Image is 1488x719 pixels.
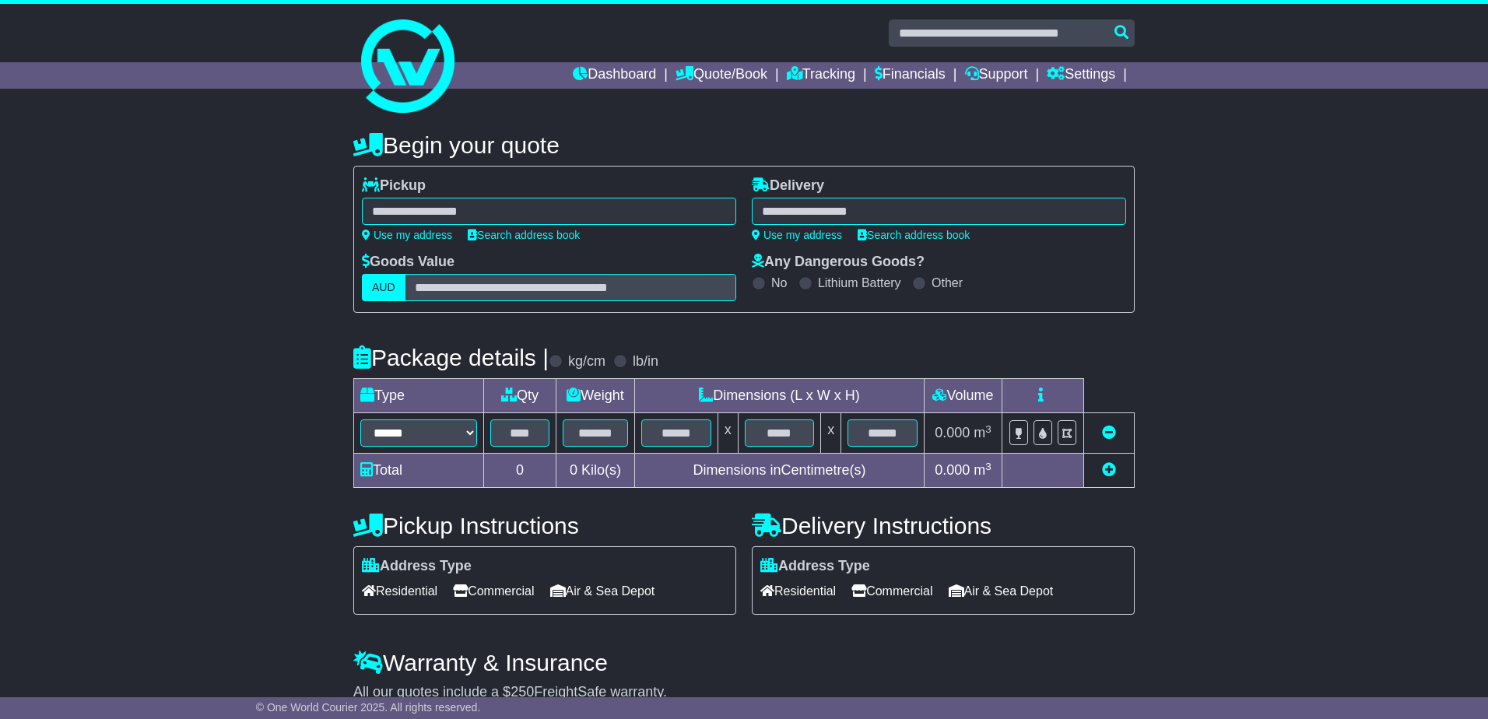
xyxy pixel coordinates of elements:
td: Dimensions (L x W x H) [634,379,924,413]
label: AUD [362,274,405,301]
span: 250 [511,684,534,700]
label: Any Dangerous Goods? [752,254,925,271]
td: Kilo(s) [556,454,635,488]
a: Financials [875,62,946,89]
span: 0 [570,462,577,478]
span: m [974,462,991,478]
label: Pickup [362,177,426,195]
span: Air & Sea Depot [550,579,655,603]
a: Dashboard [573,62,656,89]
a: Use my address [362,229,452,241]
h4: Warranty & Insurance [353,650,1135,675]
td: Volume [924,379,1002,413]
td: Total [354,454,484,488]
h4: Begin your quote [353,132,1135,158]
span: m [974,425,991,440]
a: Search address book [858,229,970,241]
h4: Pickup Instructions [353,513,736,538]
label: kg/cm [568,353,605,370]
label: Other [932,275,963,290]
div: All our quotes include a $ FreightSafe warranty. [353,684,1135,701]
td: Dimensions in Centimetre(s) [634,454,924,488]
label: No [771,275,787,290]
a: Support [965,62,1028,89]
span: © One World Courier 2025. All rights reserved. [256,701,481,714]
label: Lithium Battery [818,275,901,290]
td: Type [354,379,484,413]
td: x [718,413,738,454]
h4: Package details | [353,345,549,370]
a: Quote/Book [676,62,767,89]
label: Address Type [760,558,870,575]
label: Delivery [752,177,824,195]
sup: 3 [985,461,991,472]
span: 0.000 [935,462,970,478]
td: Weight [556,379,635,413]
h4: Delivery Instructions [752,513,1135,538]
td: Qty [484,379,556,413]
sup: 3 [985,423,991,435]
a: Use my address [752,229,842,241]
span: Commercial [453,579,534,603]
label: Goods Value [362,254,454,271]
a: Add new item [1102,462,1116,478]
span: Residential [362,579,437,603]
td: x [821,413,841,454]
a: Search address book [468,229,580,241]
span: Commercial [851,579,932,603]
span: Residential [760,579,836,603]
label: lb/in [633,353,658,370]
label: Address Type [362,558,472,575]
a: Remove this item [1102,425,1116,440]
span: Air & Sea Depot [949,579,1054,603]
span: 0.000 [935,425,970,440]
a: Tracking [787,62,855,89]
td: 0 [484,454,556,488]
a: Settings [1047,62,1115,89]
